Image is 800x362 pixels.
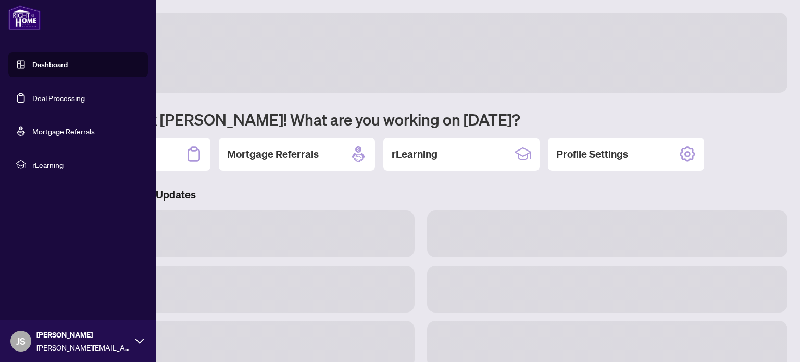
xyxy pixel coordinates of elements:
a: Deal Processing [32,93,85,103]
span: [PERSON_NAME] [36,329,130,341]
span: JS [16,334,26,348]
h3: Brokerage & Industry Updates [54,188,787,202]
span: [PERSON_NAME][EMAIL_ADDRESS][DOMAIN_NAME] [36,342,130,353]
a: Dashboard [32,60,68,69]
h2: Mortgage Referrals [227,147,319,161]
h2: rLearning [392,147,438,161]
a: Mortgage Referrals [32,127,95,136]
h2: Profile Settings [556,147,628,161]
h1: Welcome back [PERSON_NAME]! What are you working on [DATE]? [54,109,787,129]
span: rLearning [32,159,141,170]
img: logo [8,5,41,30]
